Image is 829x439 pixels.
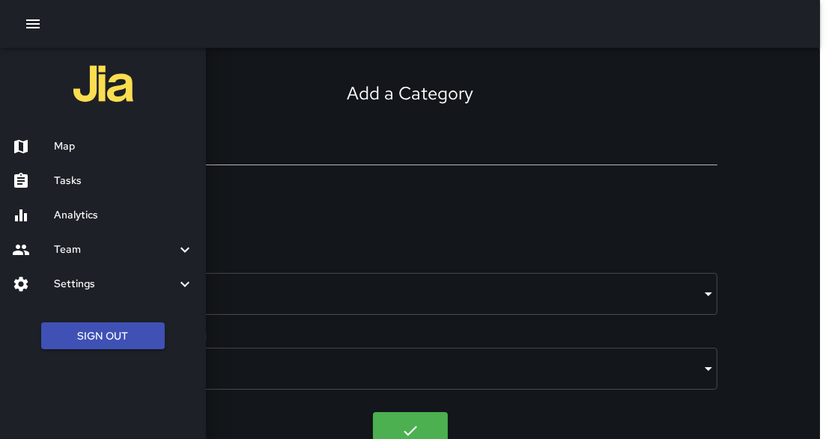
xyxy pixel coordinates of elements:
[41,322,165,350] button: Sign Out
[54,207,194,224] h6: Analytics
[54,138,194,155] h6: Map
[54,173,194,189] h6: Tasks
[54,242,176,258] h6: Team
[73,54,133,114] img: jia-logo
[54,276,176,292] h6: Settings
